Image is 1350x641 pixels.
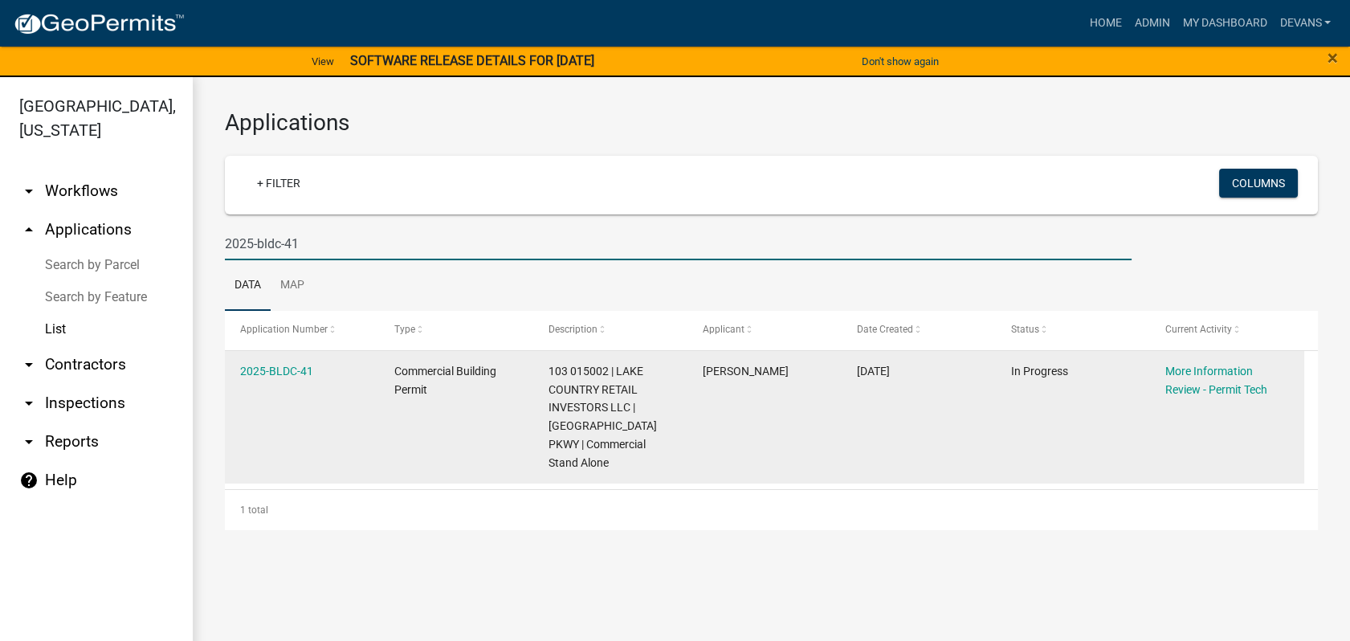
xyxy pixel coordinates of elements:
[687,311,842,349] datatable-header-cell: Applicant
[240,324,328,335] span: Application Number
[855,48,945,75] button: Don't show again
[225,109,1318,137] h3: Applications
[1165,324,1232,335] span: Current Activity
[996,311,1150,349] datatable-header-cell: Status
[857,324,913,335] span: Date Created
[225,260,271,312] a: Data
[1150,311,1304,349] datatable-header-cell: Current Activity
[19,471,39,490] i: help
[19,182,39,201] i: arrow_drop_down
[1128,8,1176,39] a: Admin
[1083,8,1128,39] a: Home
[350,53,594,68] strong: SOFTWARE RELEASE DETAILS FOR [DATE]
[225,490,1318,530] div: 1 total
[842,311,996,349] datatable-header-cell: Date Created
[857,365,890,378] span: 08/29/2025
[19,220,39,239] i: arrow_drop_up
[703,324,744,335] span: Applicant
[1219,169,1298,198] button: Columns
[1011,324,1039,335] span: Status
[19,432,39,451] i: arrow_drop_down
[379,311,533,349] datatable-header-cell: Type
[549,324,598,335] span: Description
[1165,365,1267,396] a: More Information Review - Permit Tech
[305,48,341,75] a: View
[244,169,313,198] a: + Filter
[1328,48,1338,67] button: Close
[19,355,39,374] i: arrow_drop_down
[394,365,496,396] span: Commercial Building Permit
[19,394,39,413] i: arrow_drop_down
[703,365,789,378] span: Katherine Samford
[271,260,314,312] a: Map
[1176,8,1273,39] a: My Dashboard
[225,227,1132,260] input: Search for applications
[1273,8,1337,39] a: devans
[394,324,415,335] span: Type
[549,365,657,469] span: 103 015002 | LAKE COUNTRY RETAIL INVESTORS LLC | LAKE OCONEE PKWY | Commercial Stand Alone
[240,365,313,378] a: 2025-BLDC-41
[533,311,687,349] datatable-header-cell: Description
[225,311,379,349] datatable-header-cell: Application Number
[1328,47,1338,69] span: ×
[1011,365,1068,378] span: In Progress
